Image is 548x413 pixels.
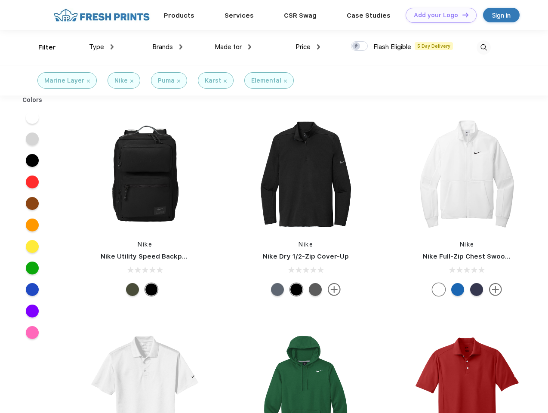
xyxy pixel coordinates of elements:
img: filter_cancel.svg [284,80,287,83]
img: fo%20logo%202.webp [51,8,152,23]
img: dropdown.png [111,44,114,49]
span: Made for [215,43,242,51]
div: Colors [16,96,49,105]
span: Brands [152,43,173,51]
div: Marine Layer [44,76,84,85]
span: Type [89,43,104,51]
div: White [432,283,445,296]
img: filter_cancel.svg [87,80,90,83]
div: Elemental [251,76,281,85]
a: Nike [460,241,474,248]
img: filter_cancel.svg [177,80,180,83]
img: func=resize&h=266 [88,117,202,231]
div: Puma [158,76,175,85]
div: Midnight Navy [470,283,483,296]
span: 5 Day Delivery [415,42,453,50]
img: filter_cancel.svg [130,80,133,83]
img: more.svg [489,283,502,296]
div: Black [145,283,158,296]
a: Nike Dry 1/2-Zip Cover-Up [263,253,349,260]
div: Nike [114,76,128,85]
img: DT [462,12,468,17]
span: Flash Eligible [373,43,411,51]
img: filter_cancel.svg [224,80,227,83]
img: desktop_search.svg [477,40,491,55]
div: Navy Heather [271,283,284,296]
a: Nike [138,241,152,248]
div: Black [290,283,303,296]
div: Karst [205,76,221,85]
img: dropdown.png [317,44,320,49]
a: CSR Swag [284,12,317,19]
div: Filter [38,43,56,52]
img: func=resize&h=266 [249,117,363,231]
div: Black Heather [309,283,322,296]
img: dropdown.png [179,44,182,49]
div: Cargo Khaki [126,283,139,296]
a: Services [225,12,254,19]
div: Add your Logo [414,12,458,19]
a: Products [164,12,194,19]
a: Nike Utility Speed Backpack [101,253,194,260]
a: Nike Full-Zip Chest Swoosh Jacket [423,253,537,260]
a: Sign in [483,8,520,22]
span: Price [296,43,311,51]
img: dropdown.png [248,44,251,49]
img: func=resize&h=266 [410,117,524,231]
a: Nike [299,241,313,248]
div: Sign in [492,10,511,20]
div: Royal [451,283,464,296]
img: more.svg [328,283,341,296]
